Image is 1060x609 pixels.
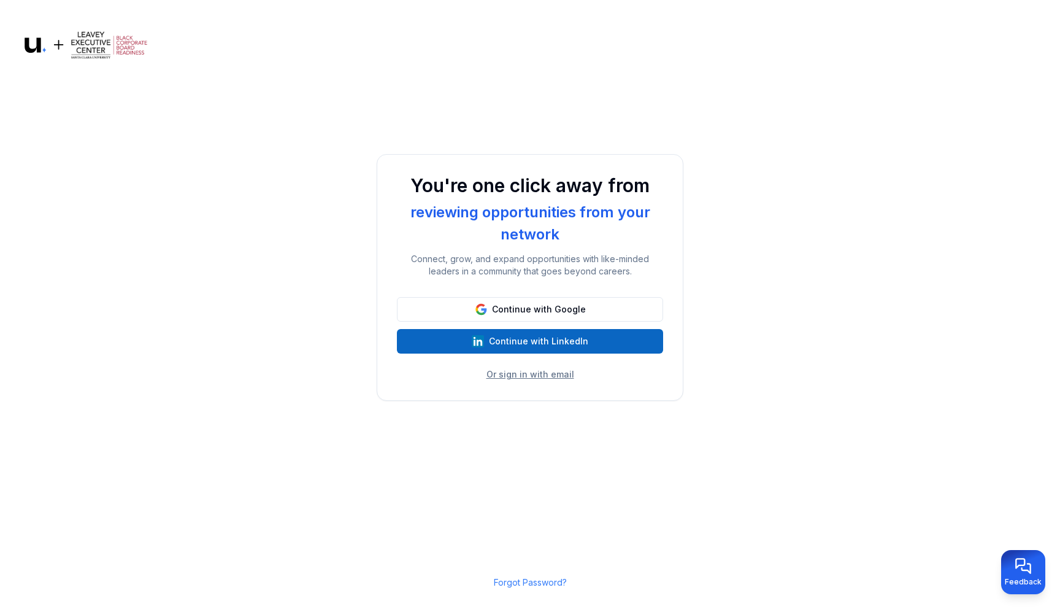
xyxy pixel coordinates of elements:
p: Connect, grow, and expand opportunities with like-minded leaders in a community that goes beyond ... [397,253,663,277]
button: Provide feedback [1001,550,1045,594]
div: reviewing opportunities from your network [397,201,663,246]
button: Continue with LinkedIn [397,329,663,354]
span: Feedback [1005,577,1042,587]
img: Logo [25,29,147,61]
a: Forgot Password? [494,577,567,588]
button: Or sign in with email [486,368,574,381]
button: Continue with Google [397,297,663,322]
h1: You're one click away from [397,174,663,196]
